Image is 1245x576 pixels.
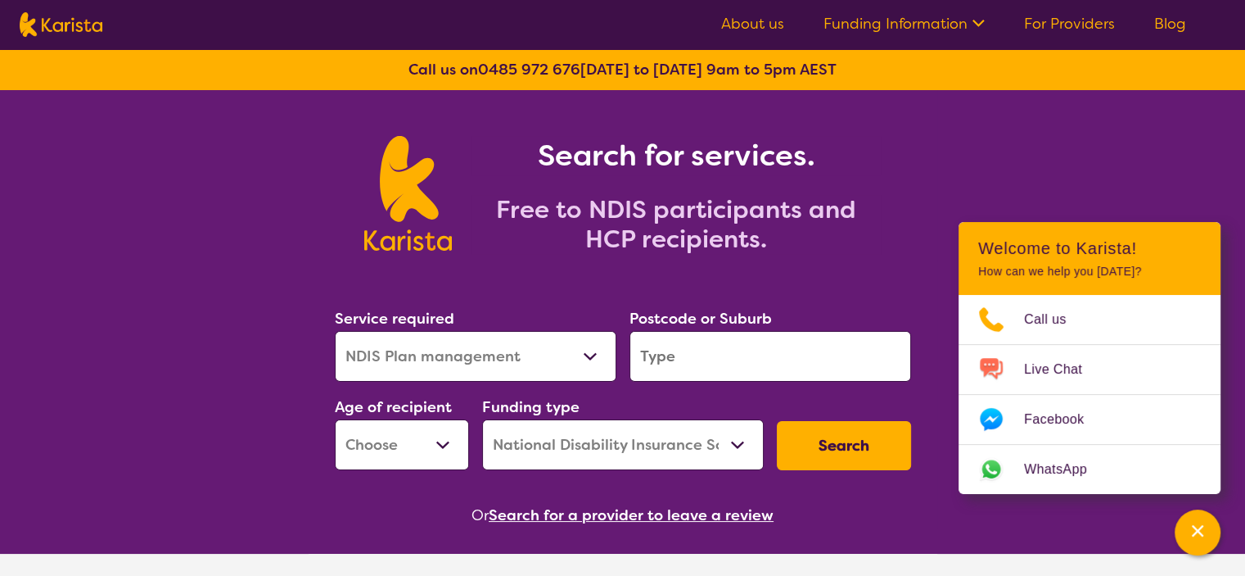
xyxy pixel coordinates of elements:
[471,503,489,528] span: Or
[471,195,881,254] h2: Free to NDIS participants and HCP recipients.
[482,397,580,417] label: Funding type
[364,136,452,251] img: Karista logo
[1024,14,1115,34] a: For Providers
[408,60,837,79] b: Call us on [DATE] to [DATE] 9am to 5pm AEST
[823,14,985,34] a: Funding Information
[959,445,1220,494] a: Web link opens in a new tab.
[1154,14,1186,34] a: Blog
[1024,307,1086,332] span: Call us
[335,397,452,417] label: Age of recipient
[978,238,1201,258] h2: Welcome to Karista!
[1175,510,1220,556] button: Channel Menu
[978,265,1201,279] p: How can we help you [DATE]?
[471,136,881,175] h1: Search for services.
[777,421,911,470] button: Search
[629,309,772,329] label: Postcode or Suburb
[1024,407,1103,432] span: Facebook
[1024,357,1102,382] span: Live Chat
[20,12,102,37] img: Karista logo
[721,14,784,34] a: About us
[489,503,774,528] button: Search for a provider to leave a review
[959,222,1220,494] div: Channel Menu
[478,60,580,79] a: 0485 972 676
[1024,457,1107,482] span: WhatsApp
[335,309,454,329] label: Service required
[959,295,1220,494] ul: Choose channel
[629,331,911,382] input: Type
